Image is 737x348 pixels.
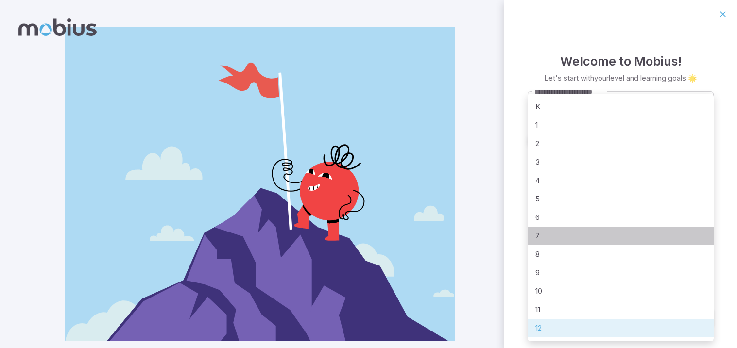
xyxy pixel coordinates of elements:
li: 5 [528,190,714,208]
li: 7 [528,227,714,245]
li: 4 [528,171,714,190]
li: 12 [528,319,714,337]
li: 9 [528,264,714,282]
li: 8 [528,245,714,264]
li: 3 [528,153,714,171]
li: 2 [528,134,714,153]
li: 10 [528,282,714,300]
li: K [528,98,714,116]
li: 1 [528,116,714,134]
li: 11 [528,300,714,319]
li: 6 [528,208,714,227]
